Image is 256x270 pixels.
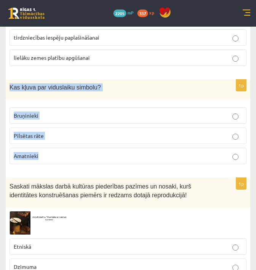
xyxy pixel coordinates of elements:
input: Bruņinieki [232,113,239,120]
span: Pilsētas rāte [14,132,44,139]
span: Bruņinieki [14,112,38,119]
span: xp [149,10,154,16]
p: 1p [236,79,246,91]
span: Saskati mākslas darbā kultūras piederības pazīmes un nosaki, kurš identitātes konstruēšanas piemē... [10,183,191,198]
span: tirdzniecības iespēju paplašināšanai [14,34,99,41]
a: 337 xp [137,10,158,16]
span: Amatnieki [14,152,38,159]
p: 1p [236,177,246,190]
span: mP [127,10,134,16]
input: tirdzniecības iespēju paplašināšanai [232,35,239,42]
span: 2205 [113,10,126,17]
a: Rīgas 1. Tālmācības vidusskola [8,8,45,19]
input: Amatnieki [232,154,239,160]
input: lielāku zemes platību apgūšanai [232,56,239,62]
img: Ekr%C4%81nuz%C5%86%C4%93mums_2024-07-24_222611.png [10,211,67,235]
span: 337 [137,10,148,17]
input: Pilsētas rāte [232,134,239,140]
span: lielāku zemes platību apgūšanai [14,54,90,61]
input: Etniskā [232,244,239,251]
span: Etniskā [14,243,31,250]
span: Kas kļuva par viduslaiku simbolu? [10,84,101,91]
span: Dzimuma [14,263,37,270]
